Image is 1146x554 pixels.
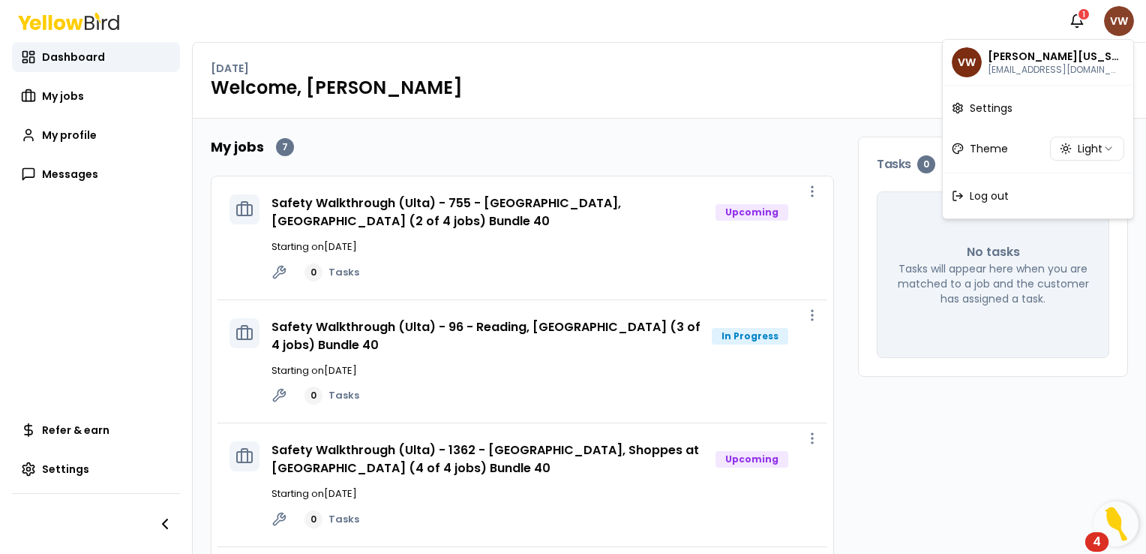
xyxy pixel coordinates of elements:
span: Theme [970,141,1008,156]
span: VW [952,47,982,77]
span: Settings [970,101,1012,116]
p: Vance Washington [988,49,1120,64]
p: washingtonvance@yahoo.com [988,64,1120,76]
span: Log out [970,188,1009,203]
